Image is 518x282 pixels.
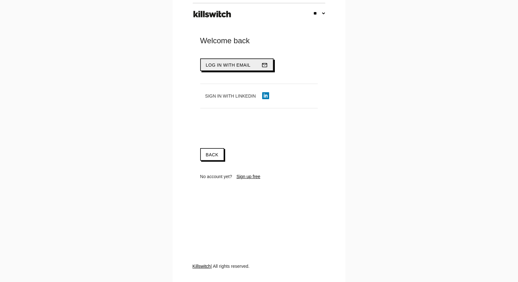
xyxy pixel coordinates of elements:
[200,58,274,71] button: Log in with emailmail_outline
[262,59,268,71] i: mail_outline
[193,263,326,282] div: | All rights reserved.
[200,36,318,46] div: Welcome back
[192,9,232,20] img: ks-logo-black-footer.png
[200,148,224,161] a: Back
[200,174,232,179] span: No account yet?
[205,93,256,99] span: Sign in with LinkedIn
[206,63,251,68] span: Log in with email
[197,120,286,134] iframe: Sign in with Google Button
[193,264,211,269] a: Killswitch
[262,92,269,99] img: linkedin-icon.png
[237,174,261,179] a: Sign up free
[200,90,274,102] button: Sign in with LinkedIn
